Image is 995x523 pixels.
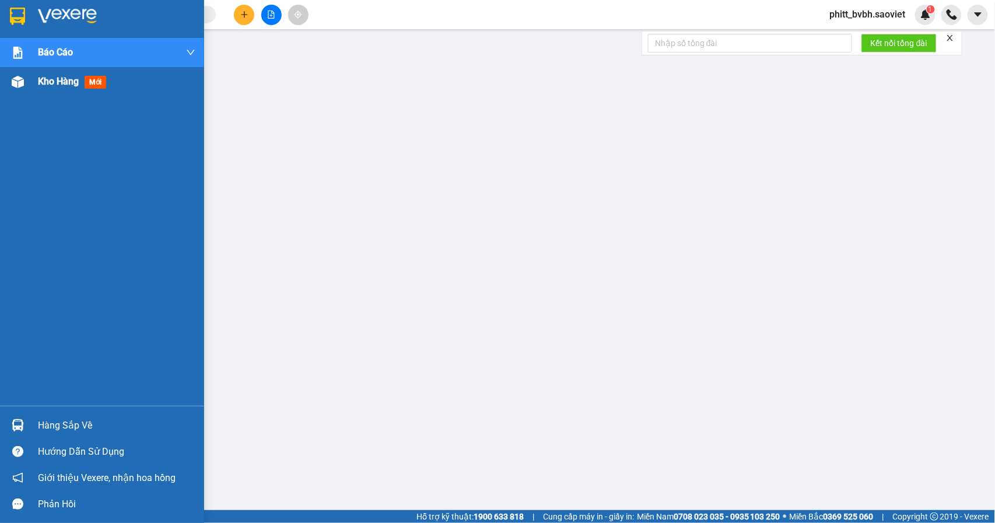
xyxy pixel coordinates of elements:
strong: 0369 525 060 [824,512,874,521]
span: Hỗ trợ kỹ thuật: [416,510,524,523]
div: Phản hồi [38,496,195,513]
span: message [12,499,23,510]
span: down [186,48,195,57]
sup: 1 [927,5,935,13]
span: Miền Bắc [790,510,874,523]
span: question-circle [12,446,23,457]
span: Giới thiệu Vexere, nhận hoa hồng [38,471,176,485]
span: phitt_bvbh.saoviet [821,7,915,22]
img: warehouse-icon [12,76,24,88]
img: icon-new-feature [920,9,931,20]
span: Báo cáo [38,45,73,59]
strong: 1900 633 818 [474,512,524,521]
span: Miền Nam [637,510,780,523]
span: Kho hàng [38,76,79,87]
span: plus [240,10,248,19]
img: warehouse-icon [12,419,24,431]
span: Kết nối tổng đài [871,37,927,50]
button: caret-down [968,5,988,25]
span: close [946,34,954,42]
strong: 0708 023 035 - 0935 103 250 [674,512,780,521]
button: Kết nối tổng đài [861,34,937,52]
span: 1 [929,5,933,13]
div: Hướng dẫn sử dụng [38,443,195,461]
span: | [882,510,884,523]
img: logo-vxr [10,8,25,25]
span: aim [294,10,302,19]
span: | [532,510,534,523]
span: notification [12,472,23,483]
span: ⚪️ [783,514,787,519]
span: caret-down [973,9,983,20]
button: aim [288,5,309,25]
span: file-add [267,10,275,19]
img: phone-icon [947,9,957,20]
div: Hàng sắp về [38,417,195,434]
button: file-add [261,5,282,25]
span: Cung cấp máy in - giấy in: [543,510,634,523]
input: Nhập số tổng đài [648,34,852,52]
span: copyright [930,513,938,521]
img: solution-icon [12,47,24,59]
button: plus [234,5,254,25]
span: mới [85,76,106,89]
